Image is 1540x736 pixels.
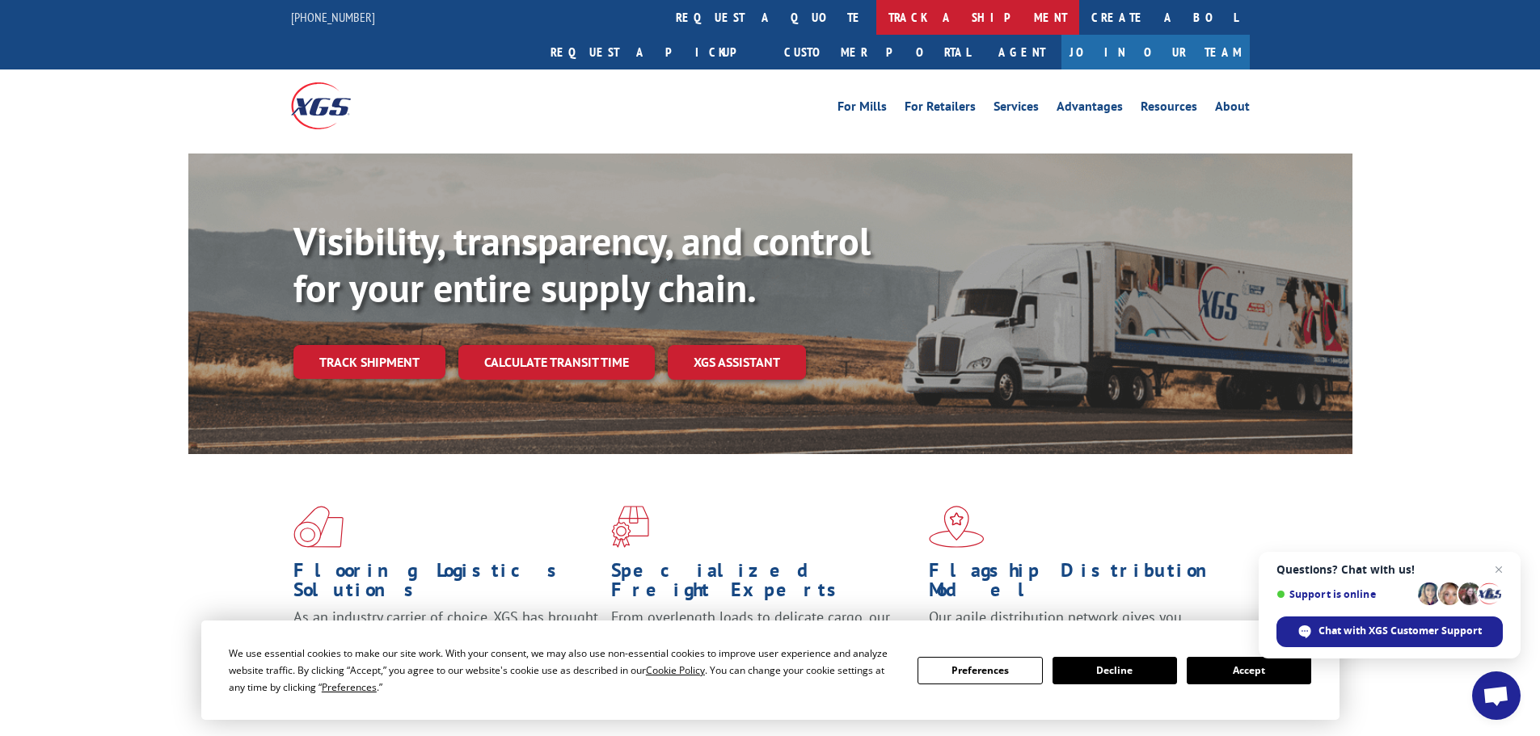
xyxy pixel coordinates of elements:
span: Questions? Chat with us! [1276,563,1503,576]
span: Close chat [1489,560,1508,579]
a: Customer Portal [772,35,982,69]
a: XGS ASSISTANT [668,345,806,380]
span: Cookie Policy [646,663,705,677]
div: We use essential cookies to make our site work. With your consent, we may also use non-essential ... [229,645,898,696]
span: Chat with XGS Customer Support [1318,624,1482,638]
span: Support is online [1276,588,1412,600]
img: xgs-icon-focused-on-flooring-red [611,506,649,548]
a: Services [994,100,1039,118]
a: Resources [1141,100,1197,118]
button: Accept [1187,657,1311,684]
a: Join Our Team [1061,35,1250,69]
h1: Flooring Logistics Solutions [293,561,599,608]
a: [PHONE_NUMBER] [291,9,375,25]
p: From overlength loads to delicate cargo, our experienced staff knows the best way to move your fr... [611,608,917,679]
span: Preferences [322,680,377,694]
span: As an industry carrier of choice, XGS has brought innovation and dedication to flooring logistics... [293,608,598,665]
img: xgs-icon-flagship-distribution-model-red [929,506,985,548]
a: Agent [982,35,1061,69]
h1: Specialized Freight Experts [611,561,917,608]
a: Advantages [1057,100,1123,118]
div: Chat with XGS Customer Support [1276,616,1503,647]
a: Calculate transit time [458,345,655,380]
span: Our agile distribution network gives you nationwide inventory management on demand. [929,608,1226,646]
a: Request a pickup [538,35,772,69]
a: About [1215,100,1250,118]
a: For Mills [838,100,887,118]
div: Cookie Consent Prompt [201,620,1340,720]
div: Open chat [1472,671,1521,720]
button: Preferences [918,657,1042,684]
h1: Flagship Distribution Model [929,561,1234,608]
a: For Retailers [905,100,976,118]
button: Decline [1053,657,1177,684]
img: xgs-icon-total-supply-chain-intelligence-red [293,506,344,548]
a: Track shipment [293,345,445,379]
b: Visibility, transparency, and control for your entire supply chain. [293,216,871,313]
